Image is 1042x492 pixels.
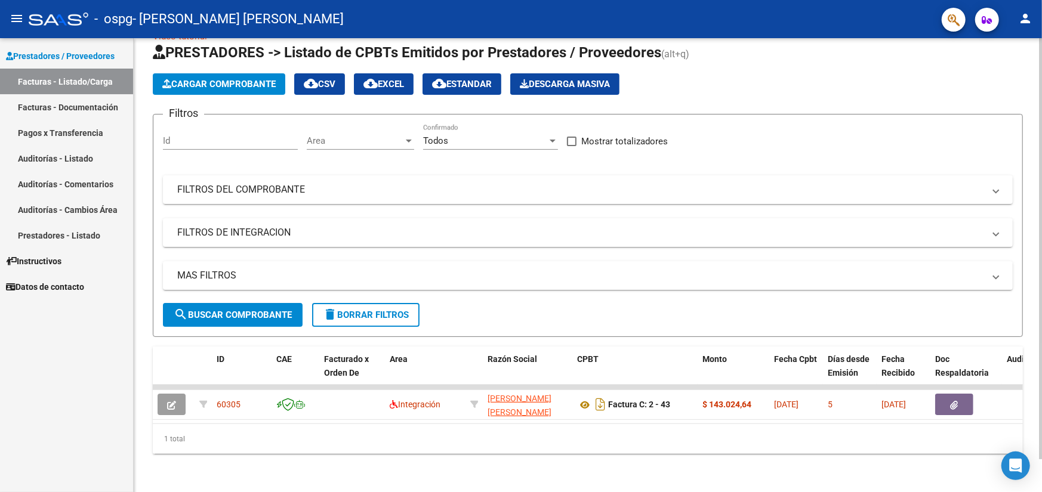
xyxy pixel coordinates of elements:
[581,134,668,148] span: Mostrar totalizadores
[702,354,727,364] span: Monto
[608,400,670,410] strong: Factura C: 2 - 43
[217,400,241,409] span: 60305
[6,255,61,268] span: Instructivos
[881,354,915,377] span: Fecha Recibido
[177,226,984,239] mat-panel-title: FILTROS DE INTEGRACION
[304,79,335,89] span: CSV
[153,44,661,61] span: PRESTADORES -> Listado de CPBTs Emitidos por Prestadores / Proveedores
[572,346,698,399] datatable-header-cell: CPBT
[163,175,1013,204] mat-expansion-panel-header: FILTROS DEL COMPROBANTE
[877,346,930,399] datatable-header-cell: Fecha Recibido
[774,354,817,364] span: Fecha Cpbt
[698,346,769,399] datatable-header-cell: Monto
[488,394,551,417] span: [PERSON_NAME] [PERSON_NAME]
[488,354,537,364] span: Razón Social
[823,346,877,399] datatable-header-cell: Días desde Emisión
[163,261,1013,290] mat-expansion-panel-header: MAS FILTROS
[432,76,446,91] mat-icon: cloud_download
[276,354,292,364] span: CAE
[6,280,84,293] span: Datos de contacto
[1018,11,1032,26] mat-icon: person
[935,354,989,377] span: Doc Respaldatoria
[1007,354,1042,364] span: Auditoria
[153,424,1023,454] div: 1 total
[520,79,610,89] span: Descarga Masiva
[1001,451,1030,480] div: Open Intercom Messenger
[212,346,272,399] datatable-header-cell: ID
[307,135,403,146] span: Area
[881,400,906,409] span: [DATE]
[177,269,984,282] mat-panel-title: MAS FILTROS
[10,11,24,26] mat-icon: menu
[217,354,224,364] span: ID
[319,346,385,399] datatable-header-cell: Facturado x Orden De
[323,310,409,320] span: Borrar Filtros
[423,135,448,146] span: Todos
[6,49,115,63] span: Prestadores / Proveedores
[390,354,408,364] span: Area
[162,79,276,89] span: Cargar Comprobante
[177,183,984,196] mat-panel-title: FILTROS DEL COMPROBANTE
[423,73,501,95] button: Estandar
[930,346,1002,399] datatable-header-cell: Doc Respaldatoria
[593,395,608,414] i: Descargar documento
[163,105,204,122] h3: Filtros
[163,303,303,327] button: Buscar Comprobante
[153,73,285,95] button: Cargar Comprobante
[774,400,799,409] span: [DATE]
[385,346,465,399] datatable-header-cell: Area
[363,79,404,89] span: EXCEL
[294,73,345,95] button: CSV
[510,73,619,95] button: Descarga Masiva
[163,218,1013,247] mat-expansion-panel-header: FILTROS DE INTEGRACION
[769,346,823,399] datatable-header-cell: Fecha Cpbt
[354,73,414,95] button: EXCEL
[94,6,132,32] span: - ospg
[174,307,188,321] mat-icon: search
[174,310,292,320] span: Buscar Comprobante
[828,354,870,377] span: Días desde Emisión
[432,79,492,89] span: Estandar
[324,354,369,377] span: Facturado x Orden De
[510,73,619,95] app-download-masive: Descarga masiva de comprobantes (adjuntos)
[577,354,599,364] span: CPBT
[661,48,689,60] span: (alt+q)
[488,392,568,417] div: 20302011290
[323,307,337,321] mat-icon: delete
[702,400,751,409] strong: $ 143.024,64
[363,76,378,91] mat-icon: cloud_download
[390,400,440,409] span: Integración
[828,400,833,409] span: 5
[304,76,318,91] mat-icon: cloud_download
[483,346,572,399] datatable-header-cell: Razón Social
[132,6,344,32] span: - [PERSON_NAME] [PERSON_NAME]
[312,303,420,327] button: Borrar Filtros
[272,346,319,399] datatable-header-cell: CAE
